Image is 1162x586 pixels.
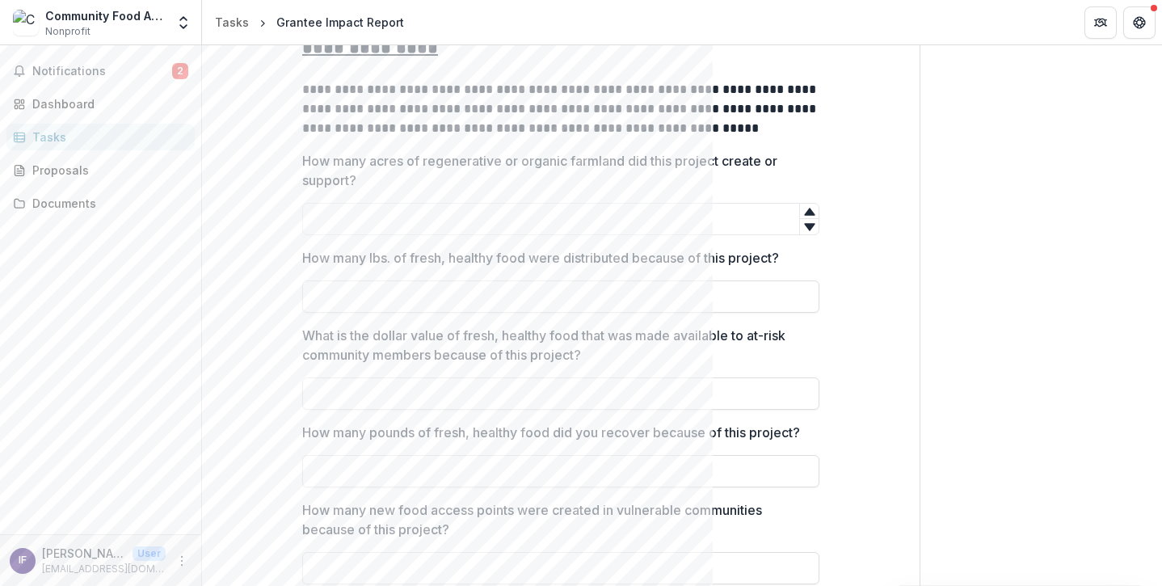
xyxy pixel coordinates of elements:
p: User [133,546,166,561]
button: Get Help [1123,6,1156,39]
span: Notifications [32,65,172,78]
button: More [172,551,192,571]
a: Proposals [6,157,195,183]
a: Dashboard [6,91,195,117]
div: Documents [32,195,182,212]
div: Dashboard [32,95,182,112]
a: Tasks [208,11,255,34]
p: What is the dollar value of fresh, healthy food that was made available to at-risk community memb... [302,326,810,365]
span: Nonprofit [45,24,91,39]
p: How many pounds of fresh, healthy food did you recover because of this project? [302,423,800,442]
span: 2 [172,63,188,79]
div: Tasks [32,129,182,145]
p: How many new food access points were created in vulnerable communities because of this project? [302,500,810,539]
div: Community Food And Agriculture Coalition (DBA Farm Connect [US_STATE]) [45,7,166,24]
button: Notifications2 [6,58,195,84]
p: [PERSON_NAME] [42,545,126,562]
div: Grantee Impact Report [276,14,404,31]
p: [EMAIL_ADDRESS][DOMAIN_NAME] [42,562,166,576]
img: Community Food And Agriculture Coalition (DBA Farm Connect Montana) [13,10,39,36]
a: Tasks [6,124,195,150]
a: Documents [6,190,195,217]
button: Partners [1084,6,1117,39]
div: Tasks [215,14,249,31]
nav: breadcrumb [208,11,410,34]
div: Ian Finch [19,555,27,566]
p: How many acres of regenerative or organic farmland did this project create or support? [302,151,810,190]
p: How many lbs. of fresh, healthy food were distributed because of this project? [302,248,779,268]
button: Open entity switcher [172,6,195,39]
div: Proposals [32,162,182,179]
